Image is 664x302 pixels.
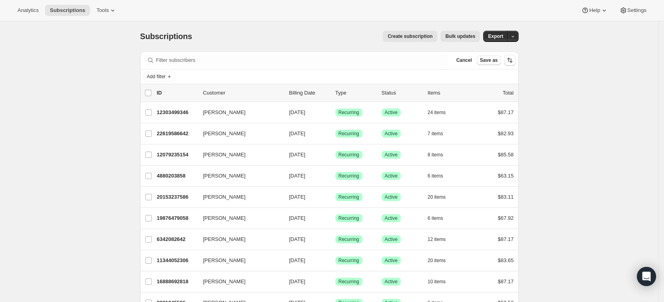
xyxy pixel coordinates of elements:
button: Cancel [453,55,475,65]
button: [PERSON_NAME] [198,254,278,267]
div: Type [335,89,375,97]
span: Recurring [339,130,359,137]
button: [PERSON_NAME] [198,148,278,161]
span: Active [385,278,398,285]
span: Subscriptions [140,32,192,41]
div: 16888692818[PERSON_NAME][DATE]SuccessRecurringSuccessActive10 items$87.17 [157,276,514,287]
button: [PERSON_NAME] [198,191,278,203]
span: Active [385,173,398,179]
span: [DATE] [289,257,306,263]
button: [PERSON_NAME] [198,212,278,225]
span: $85.58 [498,152,514,158]
button: 24 items [428,107,454,118]
span: 10 items [428,278,446,285]
div: 12079235154[PERSON_NAME][DATE]SuccessRecurringSuccessActive8 items$85.58 [157,149,514,160]
span: [PERSON_NAME] [203,278,246,286]
span: Recurring [339,152,359,158]
span: [PERSON_NAME] [203,214,246,222]
p: 6342082642 [157,235,197,243]
span: Analytics [18,7,39,14]
span: [DATE] [289,130,306,136]
span: 6 items [428,215,443,221]
span: [PERSON_NAME] [203,130,246,138]
button: Export [483,31,508,42]
button: Sort the results [504,55,515,66]
span: [PERSON_NAME] [203,193,246,201]
p: Customer [203,89,283,97]
span: Recurring [339,236,359,243]
span: Recurring [339,109,359,116]
p: 19876479058 [157,214,197,222]
span: [PERSON_NAME] [203,257,246,264]
span: $63.15 [498,173,514,179]
p: 12079235154 [157,151,197,159]
button: Analytics [13,5,43,16]
button: 7 items [428,128,452,139]
span: [PERSON_NAME] [203,151,246,159]
button: 8 items [428,149,452,160]
button: 6 items [428,170,452,182]
button: Bulk updates [441,31,480,42]
span: Save as [480,57,498,63]
div: 4880203858[PERSON_NAME][DATE]SuccessRecurringSuccessActive6 items$63.15 [157,170,514,182]
span: Active [385,215,398,221]
span: Create subscription [388,33,433,39]
div: Items [428,89,468,97]
span: Export [488,33,503,39]
p: Billing Date [289,89,329,97]
span: $87.17 [498,109,514,115]
button: Create subscription [383,31,437,42]
span: $87.17 [498,236,514,242]
p: 20153237586 [157,193,197,201]
span: Recurring [339,278,359,285]
span: 6 items [428,173,443,179]
div: 20153237586[PERSON_NAME][DATE]SuccessRecurringSuccessActive20 items$83.11 [157,191,514,203]
span: Recurring [339,194,359,200]
span: [DATE] [289,194,306,200]
span: $83.65 [498,257,514,263]
span: $83.11 [498,194,514,200]
p: 16888692818 [157,278,197,286]
button: Subscriptions [45,5,90,16]
button: Add filter [143,72,175,81]
button: [PERSON_NAME] [198,275,278,288]
span: [DATE] [289,215,306,221]
span: 24 items [428,109,446,116]
span: Recurring [339,215,359,221]
span: [PERSON_NAME] [203,109,246,116]
button: Save as [477,55,501,65]
span: Active [385,194,398,200]
span: Active [385,130,398,137]
span: Bulk updates [445,33,475,39]
button: 20 items [428,255,454,266]
button: Tools [92,5,121,16]
p: Status [382,89,421,97]
span: $82.93 [498,130,514,136]
span: 20 items [428,257,446,264]
p: 4880203858 [157,172,197,180]
span: 12 items [428,236,446,243]
span: [PERSON_NAME] [203,235,246,243]
div: IDCustomerBilling DateTypeStatusItemsTotal [157,89,514,97]
button: Settings [615,5,651,16]
span: [DATE] [289,278,306,284]
p: ID [157,89,197,97]
button: 6 items [428,213,452,224]
span: [DATE] [289,236,306,242]
div: 11344052306[PERSON_NAME][DATE]SuccessRecurringSuccessActive20 items$83.65 [157,255,514,266]
button: 10 items [428,276,454,287]
input: Filter subscribers [156,55,449,66]
span: 20 items [428,194,446,200]
div: 6342082642[PERSON_NAME][DATE]SuccessRecurringSuccessActive12 items$87.17 [157,234,514,245]
span: 7 items [428,130,443,137]
span: Recurring [339,173,359,179]
div: 22619586642[PERSON_NAME][DATE]SuccessRecurringSuccessActive7 items$82.93 [157,128,514,139]
button: [PERSON_NAME] [198,106,278,119]
span: Tools [96,7,109,14]
div: 19876479058[PERSON_NAME][DATE]SuccessRecurringSuccessActive6 items$67.92 [157,213,514,224]
p: Total [503,89,513,97]
span: Cancel [456,57,472,63]
span: Subscriptions [50,7,85,14]
span: Active [385,236,398,243]
span: $67.92 [498,215,514,221]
